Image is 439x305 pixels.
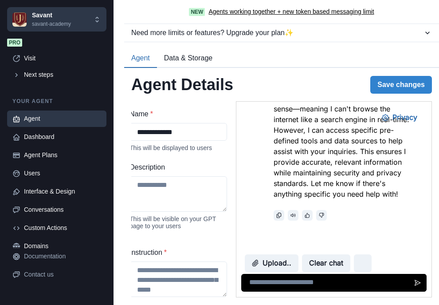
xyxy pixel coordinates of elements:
a: Agents working together + new token based messaging limit [208,7,374,16]
div: Interface & Design [24,187,101,196]
div: Next steps [24,70,101,79]
div: Domains [24,242,101,251]
p: savant-academy [32,20,71,28]
button: Data & Storage [157,49,219,68]
label: Instruction [129,247,222,258]
a: Documentation [7,248,106,265]
div: Contact us [24,270,101,279]
div: Custom Actions [24,223,101,233]
button: Copy [37,108,48,119]
button: Save changes [370,76,432,94]
label: Description [129,162,222,173]
button: Need more limits or features? Upgrade your plan✨ [124,24,439,42]
button: Upload.. [8,153,62,170]
button: thumbs_down [80,108,90,119]
button: Clear chat [66,153,114,170]
div: Documentation [24,252,101,261]
iframe: Agent Chat [236,102,431,297]
div: Dashboard [24,132,101,142]
div: Users [24,169,101,178]
button: Send message [172,172,190,190]
div: Agent [24,114,101,123]
div: Need more limits or features? Upgrade your plan ✨ [131,28,423,38]
div: This will be displayed to users [129,144,227,151]
h2: Agent Details [131,75,233,94]
div: Agent Plans [24,151,101,160]
p: Savant [32,11,71,20]
button: Privacy Settings [138,7,188,25]
button: Agent [124,49,157,68]
button: thumbs_up [66,108,76,119]
label: Name [129,109,222,119]
div: Visit [24,54,101,63]
span: New [189,8,205,16]
p: Your agent [7,97,106,105]
div: Conversations [24,205,101,214]
img: Chakra UI [12,12,27,27]
span: Pro [7,39,22,47]
div: This will be visible on your GPT page to your users [129,215,227,230]
button: Chakra UISavantsavant-academy [7,7,106,32]
button: Read aloud [51,108,62,119]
